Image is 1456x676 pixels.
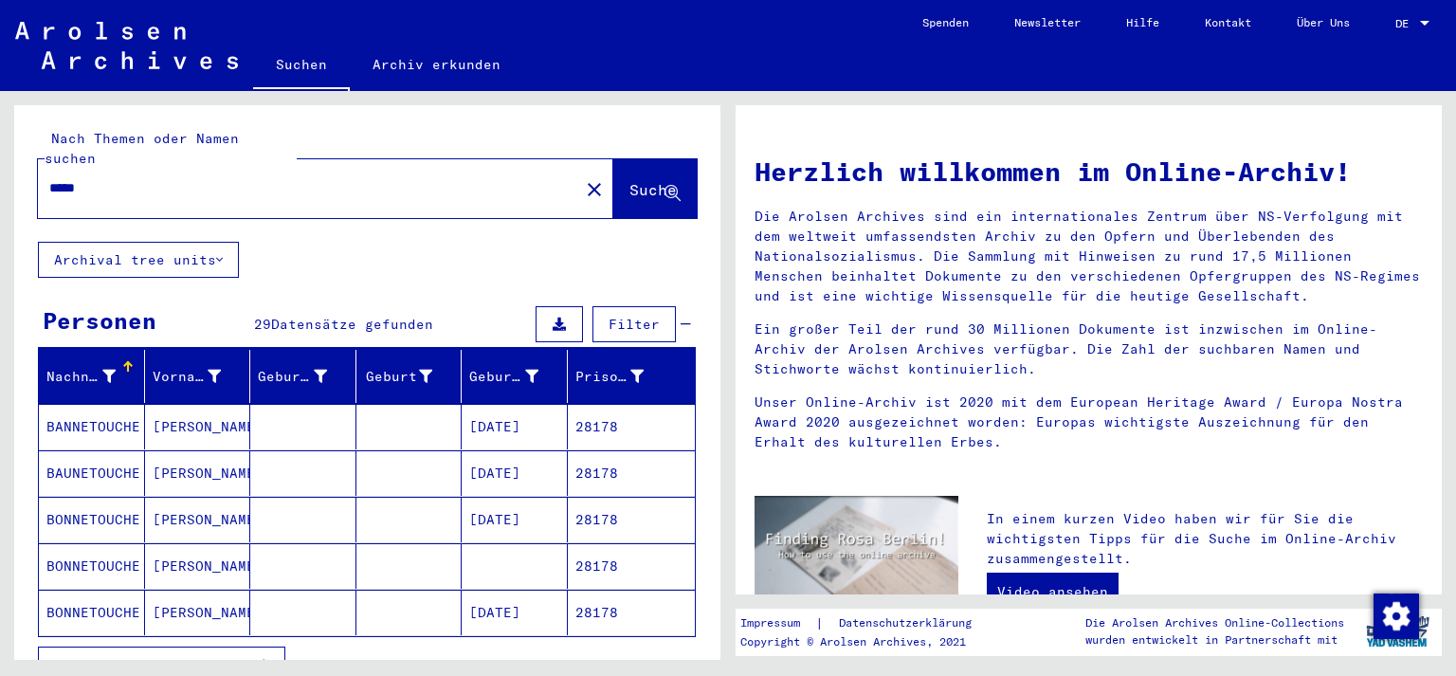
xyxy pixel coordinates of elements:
p: Ein großer Teil der rund 30 Millionen Dokumente ist inzwischen im Online-Archiv der Arolsen Archi... [755,320,1423,379]
mat-cell: 28178 [568,404,696,449]
mat-header-cell: Geburtsdatum [462,350,568,403]
div: Prisoner # [575,361,673,392]
div: Nachname [46,361,144,392]
h1: Herzlich willkommen im Online-Archiv! [755,152,1423,192]
mat-cell: 28178 [568,450,696,496]
p: Die Arolsen Archives sind ein internationales Zentrum über NS-Verfolgung mit dem weltweit umfasse... [755,207,1423,306]
a: Datenschutzerklärung [824,613,994,633]
mat-cell: [DATE] [462,590,568,635]
div: Geburt‏ [364,367,433,387]
mat-header-cell: Geburtsname [250,350,356,403]
mat-icon: close [583,178,606,201]
mat-cell: 28178 [568,590,696,635]
button: Filter [592,306,676,342]
div: Geburtsdatum [469,361,567,392]
img: Zustimmung ändern [1374,594,1419,639]
mat-cell: [PERSON_NAME] [145,497,251,542]
mat-cell: 28178 [568,543,696,589]
mat-cell: BANNETOUCHE [39,404,145,449]
mat-cell: BONNETOUCHE [39,590,145,635]
mat-label: Nach Themen oder Namen suchen [45,130,239,167]
a: Impressum [740,613,815,633]
div: Vorname [153,367,222,387]
mat-header-cell: Geburt‏ [356,350,463,403]
mat-cell: [PERSON_NAME] [145,590,251,635]
mat-header-cell: Vorname [145,350,251,403]
mat-cell: [PERSON_NAME] [145,404,251,449]
div: Geburtsname [258,361,355,392]
div: Geburt‏ [364,361,462,392]
div: Personen [43,303,156,338]
p: Unser Online-Archiv ist 2020 mit dem European Heritage Award / Europa Nostra Award 2020 ausgezeic... [755,393,1423,452]
div: Nachname [46,367,116,387]
mat-cell: 28178 [568,497,696,542]
p: Die Arolsen Archives Online-Collections [1085,614,1344,631]
mat-cell: [PERSON_NAME] [145,543,251,589]
div: Geburtsdatum [469,367,538,387]
mat-cell: [PERSON_NAME] [145,450,251,496]
a: Suchen [253,42,350,91]
button: Clear [575,170,613,208]
div: Prisoner # [575,367,645,387]
mat-cell: BONNETOUCHE [39,497,145,542]
mat-header-cell: Prisoner # [568,350,696,403]
mat-cell: [DATE] [462,497,568,542]
mat-cell: [DATE] [462,450,568,496]
img: video.jpg [755,496,958,607]
p: Copyright © Arolsen Archives, 2021 [740,633,994,650]
span: Suche [629,180,677,199]
mat-cell: BONNETOUCHE [39,543,145,589]
span: DE [1395,17,1416,30]
mat-cell: BAUNETOUCHE [39,450,145,496]
a: Video ansehen [987,573,1119,611]
span: Filter [609,316,660,333]
img: yv_logo.png [1362,608,1433,655]
div: | [740,613,994,633]
button: Archival tree units [38,242,239,278]
mat-header-cell: Nachname [39,350,145,403]
div: Geburtsname [258,367,327,387]
mat-cell: [DATE] [462,404,568,449]
img: Arolsen_neg.svg [15,22,238,69]
span: Alle Ergebnisse anzeigen [54,656,259,673]
span: 29 [254,316,271,333]
a: Archiv erkunden [350,42,523,87]
span: Datensätze gefunden [271,316,433,333]
p: In einem kurzen Video haben wir für Sie die wichtigsten Tipps für die Suche im Online-Archiv zusa... [987,509,1423,569]
button: Suche [613,159,697,218]
p: wurden entwickelt in Partnerschaft mit [1085,631,1344,649]
div: Vorname [153,361,250,392]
